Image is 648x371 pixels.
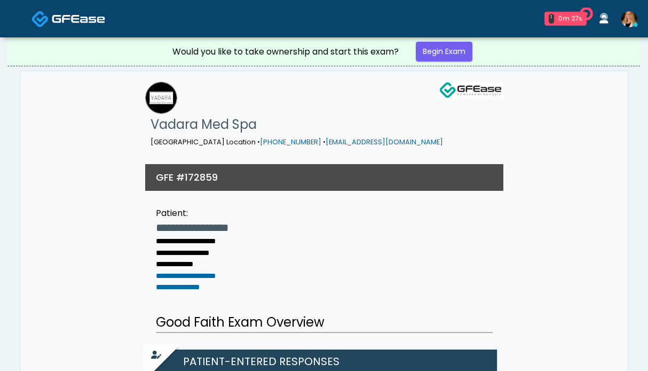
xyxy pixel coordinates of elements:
div: 1 [549,14,554,24]
a: [PHONE_NUMBER] [260,137,321,146]
a: 1 0m 27s [538,7,593,30]
img: Meagan Petrek [621,11,637,27]
div: Would you like to take ownership and start this exam? [172,45,399,58]
a: Begin Exam [416,42,472,61]
a: Docovia [31,1,105,36]
img: Docovia [31,10,49,28]
img: Vadara Med Spa [145,82,177,114]
div: 0m 27s [558,14,582,24]
h2: Good Faith Exam Overview [156,313,493,333]
img: GFEase Logo [439,82,503,99]
small: [GEOGRAPHIC_DATA] Location [151,137,443,146]
h1: Vadara Med Spa [151,114,443,135]
a: [EMAIL_ADDRESS][DOMAIN_NAME] [326,137,443,146]
div: Patient: [156,207,228,220]
span: • [323,137,326,146]
h3: GFE #172859 [156,171,218,184]
img: Docovia [52,13,105,24]
span: • [257,137,260,146]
